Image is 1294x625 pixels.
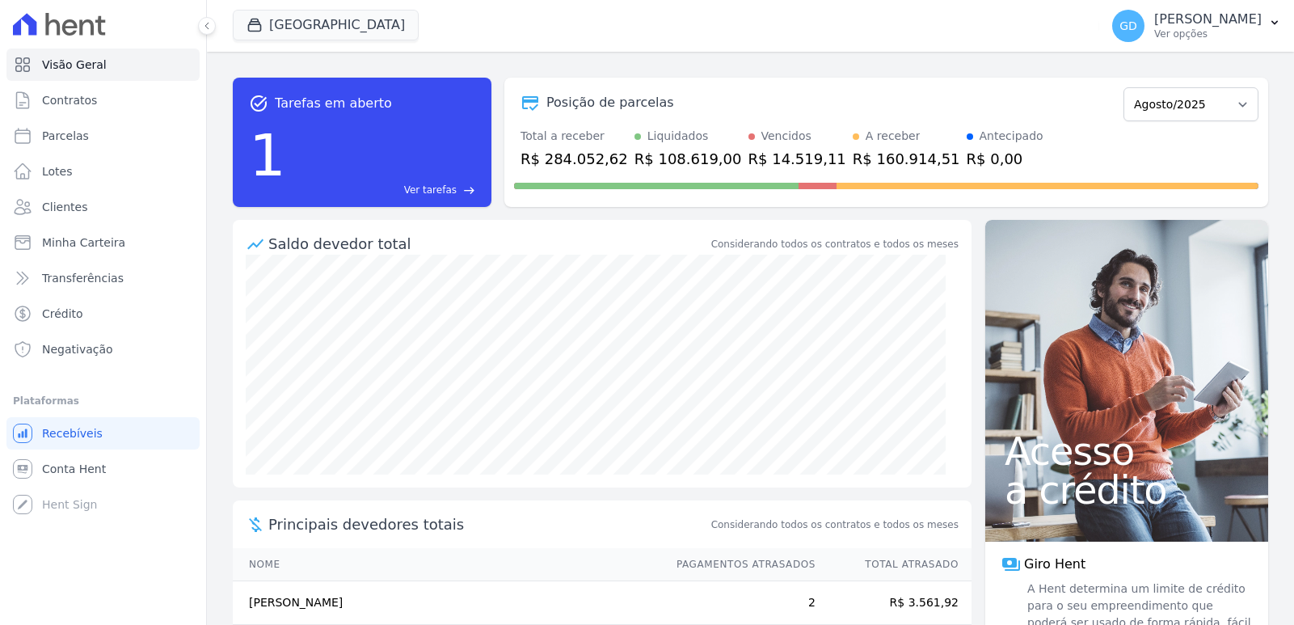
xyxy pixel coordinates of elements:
[816,581,972,625] td: R$ 3.561,92
[42,341,113,357] span: Negativação
[1099,3,1294,49] button: GD [PERSON_NAME] Ver opções
[42,92,97,108] span: Contratos
[967,148,1043,170] div: R$ 0,00
[6,191,200,223] a: Clientes
[6,49,200,81] a: Visão Geral
[463,184,475,196] span: east
[661,581,816,625] td: 2
[42,306,83,322] span: Crédito
[6,84,200,116] a: Contratos
[268,513,708,535] span: Principais devedores totais
[293,183,475,197] a: Ver tarefas east
[249,113,286,197] div: 1
[233,10,419,40] button: [GEOGRAPHIC_DATA]
[42,234,125,251] span: Minha Carteira
[711,517,959,532] span: Considerando todos os contratos e todos os meses
[268,233,708,255] div: Saldo devedor total
[661,548,816,581] th: Pagamentos Atrasados
[404,183,457,197] span: Ver tarefas
[761,128,811,145] div: Vencidos
[6,417,200,450] a: Recebíveis
[42,57,107,73] span: Visão Geral
[42,199,87,215] span: Clientes
[42,128,89,144] span: Parcelas
[853,148,960,170] div: R$ 160.914,51
[1005,471,1249,509] span: a crédito
[42,270,124,286] span: Transferências
[647,128,709,145] div: Liquidados
[521,148,628,170] div: R$ 284.052,62
[1154,11,1262,27] p: [PERSON_NAME]
[6,333,200,365] a: Negativação
[42,425,103,441] span: Recebíveis
[866,128,921,145] div: A receber
[816,548,972,581] th: Total Atrasado
[13,391,193,411] div: Plataformas
[233,581,661,625] td: [PERSON_NAME]
[980,128,1043,145] div: Antecipado
[1119,20,1137,32] span: GD
[6,120,200,152] a: Parcelas
[6,262,200,294] a: Transferências
[233,548,661,581] th: Nome
[6,298,200,330] a: Crédito
[6,155,200,188] a: Lotes
[521,128,628,145] div: Total a receber
[711,237,959,251] div: Considerando todos os contratos e todos os meses
[275,94,392,113] span: Tarefas em aberto
[6,453,200,485] a: Conta Hent
[42,163,73,179] span: Lotes
[1024,555,1085,574] span: Giro Hent
[634,148,742,170] div: R$ 108.619,00
[42,461,106,477] span: Conta Hent
[6,226,200,259] a: Minha Carteira
[748,148,846,170] div: R$ 14.519,11
[1005,432,1249,471] span: Acesso
[546,93,674,112] div: Posição de parcelas
[249,94,268,113] span: task_alt
[1154,27,1262,40] p: Ver opções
